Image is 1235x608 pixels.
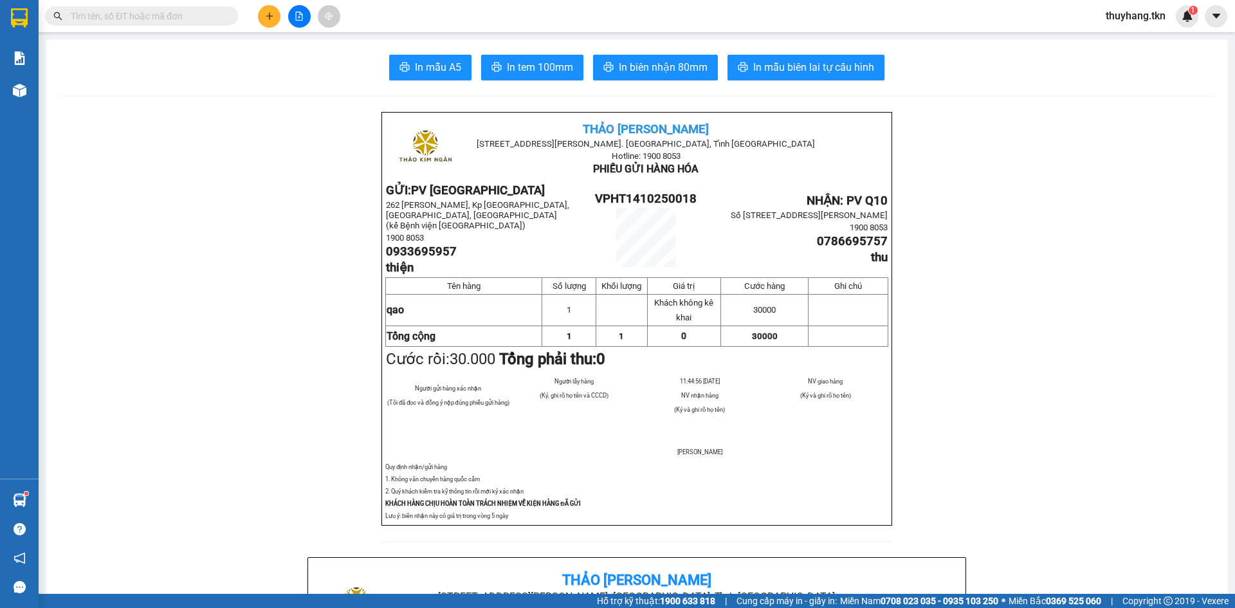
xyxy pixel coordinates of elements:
[1189,6,1198,15] sup: 1
[840,594,998,608] span: Miền Nam
[807,194,888,208] span: NHẬN: PV Q10
[562,572,711,588] b: Thảo [PERSON_NAME]
[680,378,720,385] span: 11:44:56 [DATE]
[753,305,776,315] span: 30000
[71,9,223,23] input: Tìm tên, số ĐT hoặc mã đơn
[834,281,862,291] span: Ghi chú
[731,210,888,220] span: Số [STREET_ADDRESS][PERSON_NAME]
[554,378,594,385] span: Người lấy hàng
[13,51,26,65] img: solution-icon
[1211,10,1222,22] span: caret-down
[399,62,410,74] span: printer
[24,492,28,495] sup: 1
[386,244,457,259] span: 0933695957
[387,399,509,406] span: (Tôi đã đọc và đồng ý nộp đúng phiếu gửi hàng)
[318,5,340,28] button: aim
[1095,8,1176,24] span: thuyhang.tkn
[447,281,480,291] span: Tên hàng
[386,233,424,243] span: 1900 8053
[593,55,718,80] button: printerIn biên nhận 80mm
[385,500,581,507] strong: KHÁCH HÀNG CHỊU HOÀN TOÀN TRÁCH NHIỆM VỀ KIỆN HÀNG ĐÃ GỬI
[393,116,457,180] img: logo
[540,392,608,399] span: (Ký, ghi rõ họ tên và CCCD)
[881,596,998,606] strong: 0708 023 035 - 0935 103 250
[595,192,697,206] span: VPHT1410250018
[415,59,461,75] span: In mẫu A5
[385,475,480,483] span: 1. Không vân chuyển hàng quốc cấm
[295,12,304,21] span: file-add
[1205,5,1227,28] button: caret-down
[288,5,311,28] button: file-add
[753,59,874,75] span: In mẫu biên lai tự cấu hình
[14,552,26,564] span: notification
[1002,598,1005,603] span: ⚪️
[387,304,404,316] span: qao
[53,12,62,21] span: search
[593,163,699,175] span: PHIẾU GỬI HÀNG HÓA
[411,183,545,198] span: PV [GEOGRAPHIC_DATA]
[14,523,26,535] span: question-circle
[619,331,624,341] span: 1
[850,223,888,232] span: 1900 8053
[736,594,837,608] span: Cung cấp máy in - giấy in:
[428,589,845,605] li: [STREET_ADDRESS][PERSON_NAME]. [GEOGRAPHIC_DATA], Tỉnh [GEOGRAPHIC_DATA]
[677,448,722,456] span: [PERSON_NAME]
[13,493,26,507] img: warehouse-icon
[1009,594,1101,608] span: Miền Bắc
[481,55,583,80] button: printerIn tem 100mm
[808,378,843,385] span: NV giao hàng
[389,55,471,80] button: printerIn mẫu A5
[597,594,715,608] span: Hỗ trợ kỹ thuật:
[660,596,715,606] strong: 1900 633 818
[14,581,26,593] span: message
[415,385,481,392] span: Người gửi hàng xác nhận
[567,331,572,341] span: 1
[612,151,681,161] span: Hotline: 1900 8053
[1182,10,1193,22] img: icon-new-feature
[385,512,508,519] span: Lưu ý: biên nhận này có giá trị trong vòng 5 ngày
[1046,596,1101,606] strong: 0369 525 060
[477,139,815,149] span: [STREET_ADDRESS][PERSON_NAME]. [GEOGRAPHIC_DATA], Tỉnh [GEOGRAPHIC_DATA]
[603,62,614,74] span: printer
[727,55,884,80] button: printerIn mẫu biên lai tự cấu hình
[681,331,686,341] span: 0
[1191,6,1195,15] span: 1
[674,406,725,413] span: (Ký và ghi rõ họ tên)
[1111,594,1113,608] span: |
[450,350,495,368] span: 30.000
[258,5,280,28] button: plus
[583,122,709,136] span: THẢO [PERSON_NAME]
[654,298,713,322] span: Khách không kê khai
[386,261,414,275] span: thiện
[11,8,28,28] img: logo-vxr
[553,281,586,291] span: Số lượng
[324,12,333,21] span: aim
[385,488,524,495] span: 2. Quý khách kiểm tra kỹ thông tin rồi mới ký xác nhận
[673,281,695,291] span: Giá trị
[1164,596,1173,605] span: copyright
[567,305,571,315] span: 1
[738,62,748,74] span: printer
[386,350,605,368] span: Cước rồi:
[619,59,708,75] span: In biên nhận 80mm
[385,463,447,470] span: Quy định nhận/gửi hàng
[491,62,502,74] span: printer
[800,392,851,399] span: (Ký và ghi rõ họ tên)
[386,183,545,198] strong: GỬI:
[499,350,605,368] strong: Tổng phải thu:
[601,281,641,291] span: Khối lượng
[752,331,778,341] span: 30000
[265,12,274,21] span: plus
[744,281,785,291] span: Cước hàng
[386,200,569,230] span: 262 [PERSON_NAME], Kp [GEOGRAPHIC_DATA], [GEOGRAPHIC_DATA], [GEOGRAPHIC_DATA] (kế Bệnh viện [GEOG...
[817,234,888,248] span: 0786695757
[596,350,605,368] span: 0
[725,594,727,608] span: |
[871,250,888,264] span: thu
[13,84,26,97] img: warehouse-icon
[507,59,573,75] span: In tem 100mm
[387,330,435,342] strong: Tổng cộng
[681,392,718,399] span: NV nhận hàng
